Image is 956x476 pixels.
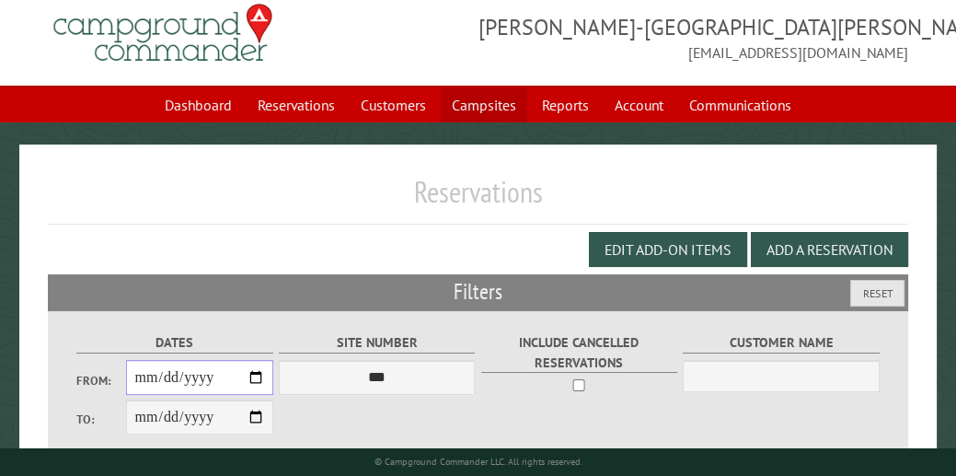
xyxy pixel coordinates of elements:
label: To: [76,411,125,428]
span: [PERSON_NAME]-[GEOGRAPHIC_DATA][PERSON_NAME] [EMAIL_ADDRESS][DOMAIN_NAME] [478,12,909,64]
a: Dashboard [154,87,243,122]
label: Site Number [279,332,475,354]
label: Include Cancelled Reservations [481,332,677,373]
a: Communications [678,87,802,122]
label: Dates [76,332,272,354]
label: Customer Name [683,332,879,354]
a: Campsites [441,87,527,122]
button: Reset [850,280,904,307]
label: From: [76,372,125,389]
button: Edit Add-on Items [589,232,747,267]
a: Account [604,87,674,122]
a: Reports [531,87,600,122]
a: Reservations [247,87,346,122]
h2: Filters [48,274,908,309]
small: © Campground Commander LLC. All rights reserved. [374,456,582,468]
button: Add a Reservation [751,232,908,267]
a: Customers [350,87,437,122]
h1: Reservations [48,174,908,225]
